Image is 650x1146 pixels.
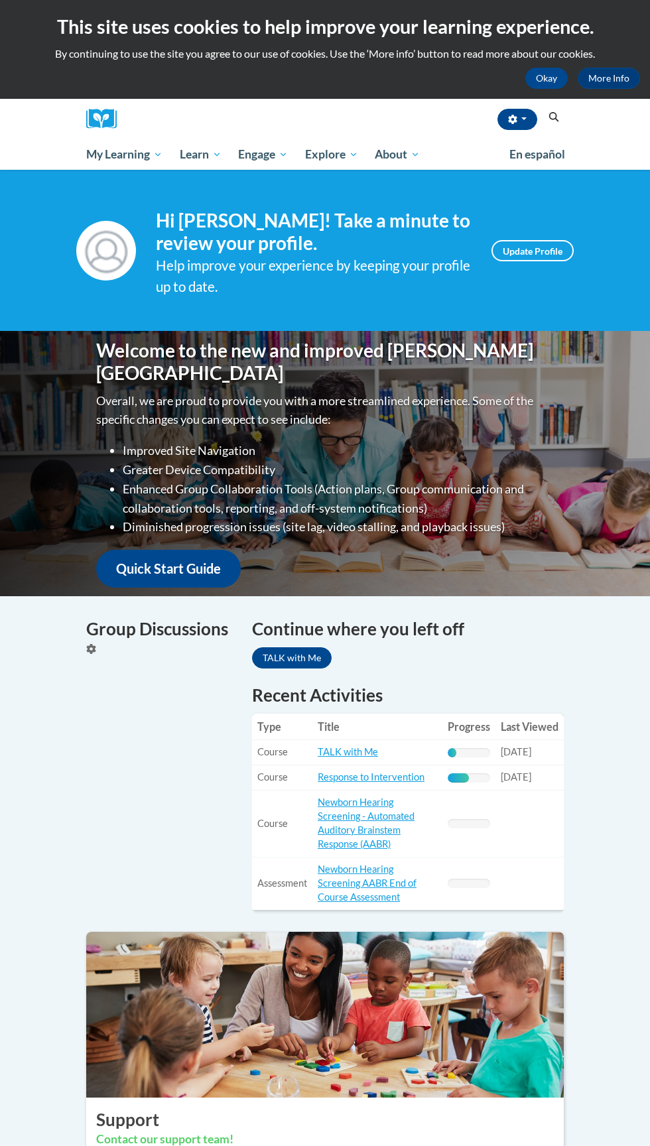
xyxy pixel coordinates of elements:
[123,460,554,479] li: Greater Device Compatibility
[257,818,288,829] span: Course
[156,255,472,298] div: Help improve your experience by keeping your profile up to date.
[509,147,565,161] span: En español
[86,109,126,129] a: Cox Campus
[312,714,442,740] th: Title
[252,714,312,740] th: Type
[86,616,232,642] h4: Group Discussions
[96,340,554,384] h1: Welcome to the new and improved [PERSON_NAME][GEOGRAPHIC_DATA]
[180,147,222,162] span: Learn
[78,139,171,170] a: My Learning
[318,796,415,850] a: Newborn Hearing Screening - Automated Auditory Brainstem Response (AABR)
[501,746,531,757] span: [DATE]
[501,141,574,168] a: En español
[252,683,564,707] h1: Recent Activities
[76,221,136,281] img: Profile Image
[257,877,307,889] span: Assessment
[257,771,288,783] span: Course
[96,1108,554,1131] h2: Support
[10,13,640,40] h2: This site uses cookies to help improve your learning experience.
[156,210,472,254] h4: Hi [PERSON_NAME]! Take a minute to review your profile.
[448,773,469,783] div: Progress, %
[123,441,554,460] li: Improved Site Navigation
[257,746,288,757] span: Course
[238,147,288,162] span: Engage
[491,240,574,261] a: Update Profile
[544,109,564,125] button: Search
[96,391,554,430] p: Overall, we are proud to provide you with a more streamlined experience. Some of the specific cha...
[76,139,574,170] div: Main menu
[578,68,640,89] a: More Info
[252,616,564,642] h4: Continue where you left off
[252,647,332,668] a: TALK with Me
[497,109,537,130] button: Account Settings
[367,139,429,170] a: About
[305,147,358,162] span: Explore
[123,517,554,537] li: Diminished progression issues (site lag, video stalling, and playback issues)
[86,109,126,129] img: Logo brand
[296,139,367,170] a: Explore
[318,863,417,903] a: Newborn Hearing Screening AABR End of Course Assessment
[171,139,230,170] a: Learn
[495,714,564,740] th: Last Viewed
[318,771,424,783] a: Response to Intervention
[86,147,162,162] span: My Learning
[442,714,495,740] th: Progress
[96,550,241,588] a: Quick Start Guide
[10,46,640,61] p: By continuing to use the site you agree to our use of cookies. Use the ‘More info’ button to read...
[448,748,456,757] div: Progress, %
[123,479,554,518] li: Enhanced Group Collaboration Tools (Action plans, Group communication and collaboration tools, re...
[76,932,574,1098] img: ...
[229,139,296,170] a: Engage
[525,68,568,89] button: Okay
[501,771,531,783] span: [DATE]
[318,746,378,757] a: TALK with Me
[375,147,420,162] span: About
